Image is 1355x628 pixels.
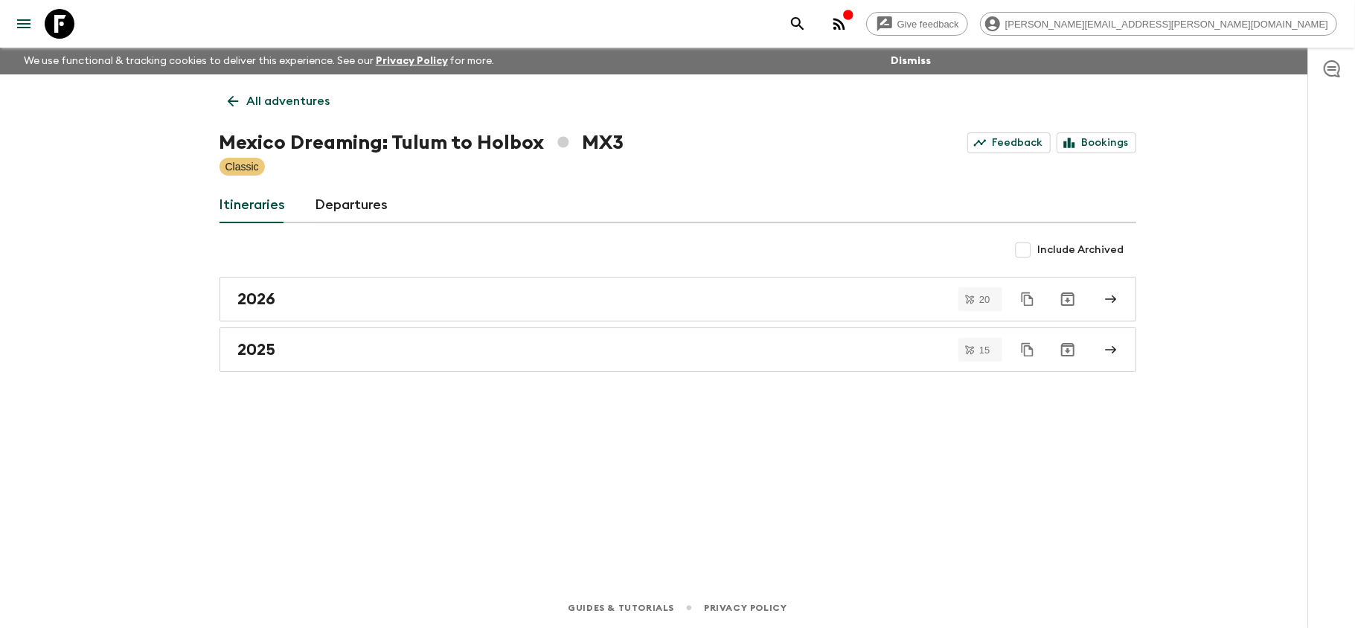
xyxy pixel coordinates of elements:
[970,295,999,304] span: 20
[376,56,448,66] a: Privacy Policy
[238,340,276,359] h2: 2025
[9,9,39,39] button: menu
[238,289,276,309] h2: 2026
[1038,243,1124,257] span: Include Archived
[220,327,1136,372] a: 2025
[220,128,624,158] h1: Mexico Dreaming: Tulum to Holbox MX3
[866,12,968,36] a: Give feedback
[220,277,1136,321] a: 2026
[997,19,1336,30] span: [PERSON_NAME][EMAIL_ADDRESS][PERSON_NAME][DOMAIN_NAME]
[889,19,967,30] span: Give feedback
[1014,336,1041,363] button: Duplicate
[568,600,674,616] a: Guides & Tutorials
[18,48,501,74] p: We use functional & tracking cookies to deliver this experience. See our for more.
[225,159,259,174] p: Classic
[967,132,1051,153] a: Feedback
[247,92,330,110] p: All adventures
[1014,286,1041,313] button: Duplicate
[887,51,935,71] button: Dismiss
[220,188,286,223] a: Itineraries
[1053,335,1083,365] button: Archive
[315,188,388,223] a: Departures
[980,12,1337,36] div: [PERSON_NAME][EMAIL_ADDRESS][PERSON_NAME][DOMAIN_NAME]
[220,86,339,116] a: All adventures
[704,600,787,616] a: Privacy Policy
[1053,284,1083,314] button: Archive
[783,9,813,39] button: search adventures
[970,345,999,355] span: 15
[1057,132,1136,153] a: Bookings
